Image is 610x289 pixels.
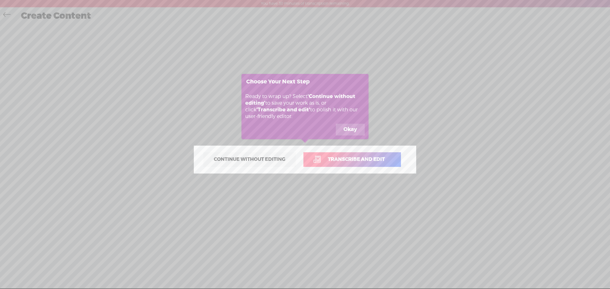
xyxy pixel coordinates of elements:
[246,79,364,85] h3: Choose Your Next Step
[245,93,355,106] b: 'Continue without editing'
[336,124,365,136] button: Okay
[321,156,391,163] span: Transcribe and edit
[256,106,310,113] b: 'Transcribe and edit'
[207,155,292,164] span: Continue without editing
[241,89,369,123] div: Ready to wrap up? Select to save your work as is, or click to polish it with our user-friendly ed...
